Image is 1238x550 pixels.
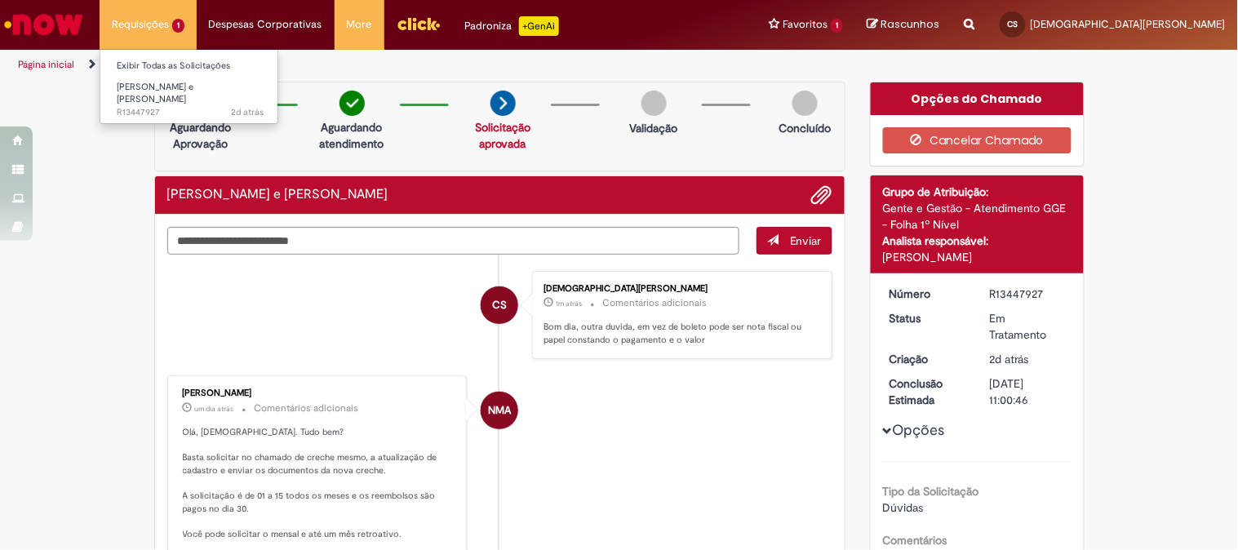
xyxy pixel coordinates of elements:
[641,91,667,116] img: img-circle-grey.png
[481,286,518,324] div: Cristiane Roberta De Souza
[630,120,678,136] p: Validação
[990,375,1066,408] div: [DATE] 11:00:46
[883,533,947,548] b: Comentários
[12,50,813,80] ul: Trilhas de página
[990,352,1029,366] span: 2d atrás
[867,17,940,33] a: Rascunhos
[347,16,372,33] span: More
[183,388,455,398] div: [PERSON_NAME]
[757,227,832,255] button: Enviar
[602,296,707,310] small: Comentários adicionais
[231,106,264,118] time: 26/08/2025 11:44:32
[883,127,1072,153] button: Cancelar Chamado
[255,401,359,415] small: Comentários adicionais
[167,188,388,202] h2: Auxílio Creche e Babá Histórico de tíquete
[883,184,1072,200] div: Grupo de Atribuição:
[100,57,280,75] a: Exibir Todas as Solicitações
[117,81,193,106] span: [PERSON_NAME] e [PERSON_NAME]
[112,16,169,33] span: Requisições
[100,78,280,113] a: Aberto R13447927 : Auxílio Creche e Babá
[488,391,511,430] span: NMA
[783,16,828,33] span: Favoritos
[2,8,86,41] img: ServiceNow
[313,119,392,152] p: Aguardando atendimento
[544,284,815,294] div: [DEMOGRAPHIC_DATA][PERSON_NAME]
[18,58,74,71] a: Página inicial
[490,91,516,116] img: arrow-next.png
[167,227,740,255] textarea: Digite sua mensagem aqui...
[990,310,1066,343] div: Em Tratamento
[492,286,507,325] span: CS
[100,49,278,124] ul: Requisições
[883,249,1072,265] div: [PERSON_NAME]
[556,299,582,308] time: 28/08/2025 07:00:13
[990,286,1066,302] div: R13447927
[871,82,1084,115] div: Opções do Chamado
[183,426,455,541] p: Olá, [DEMOGRAPHIC_DATA]. Tudo bem? Basta solicitar no chamado de creche mesmo, a atualização de c...
[877,286,978,302] dt: Número
[117,106,264,119] span: R13447927
[519,16,559,36] p: +GenAi
[811,184,832,206] button: Adicionar anexos
[877,310,978,326] dt: Status
[195,404,234,414] span: um dia atrás
[883,500,924,515] span: Dúvidas
[544,321,815,346] p: Bom dia, outra duvida, em vez de boleto pode ser nota fiscal ou papel constando o pagamento e o v...
[990,352,1029,366] time: 26/08/2025 11:44:30
[1031,17,1226,31] span: [DEMOGRAPHIC_DATA][PERSON_NAME]
[339,91,365,116] img: check-circle-green.png
[881,16,940,32] span: Rascunhos
[231,106,264,118] span: 2d atrás
[831,19,843,33] span: 1
[209,16,322,33] span: Despesas Corporativas
[877,375,978,408] dt: Conclusão Estimada
[1008,19,1018,29] span: CS
[790,233,822,248] span: Enviar
[883,484,979,499] b: Tipo da Solicitação
[792,91,818,116] img: img-circle-grey.png
[990,351,1066,367] div: 26/08/2025 11:44:30
[877,351,978,367] dt: Criação
[883,233,1072,249] div: Analista responsável:
[172,19,184,33] span: 1
[465,16,559,36] div: Padroniza
[556,299,582,308] span: 1m atrás
[779,120,831,136] p: Concluído
[475,120,530,151] a: Solicitação aprovada
[883,200,1072,233] div: Gente e Gestão - Atendimento GGE - Folha 1º Nível
[481,392,518,429] div: Neilyse Moraes Almeida
[397,11,441,36] img: click_logo_yellow_360x200.png
[162,119,241,152] p: Aguardando Aprovação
